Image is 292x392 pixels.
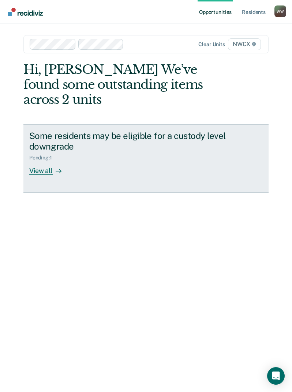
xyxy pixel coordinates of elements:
a: Some residents may be eligible for a custody level downgradePending:1View all [23,124,269,193]
span: NWCX [228,38,261,50]
div: Some residents may be eligible for a custody level downgrade [29,131,245,152]
div: W W [274,5,286,17]
div: Pending : 1 [29,155,58,161]
div: Clear units [198,41,225,48]
div: View all [29,161,70,175]
img: Recidiviz [8,8,43,16]
div: Hi, [PERSON_NAME] We’ve found some outstanding items across 2 units [23,62,220,107]
div: Open Intercom Messenger [267,367,285,385]
button: Profile dropdown button [274,5,286,17]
